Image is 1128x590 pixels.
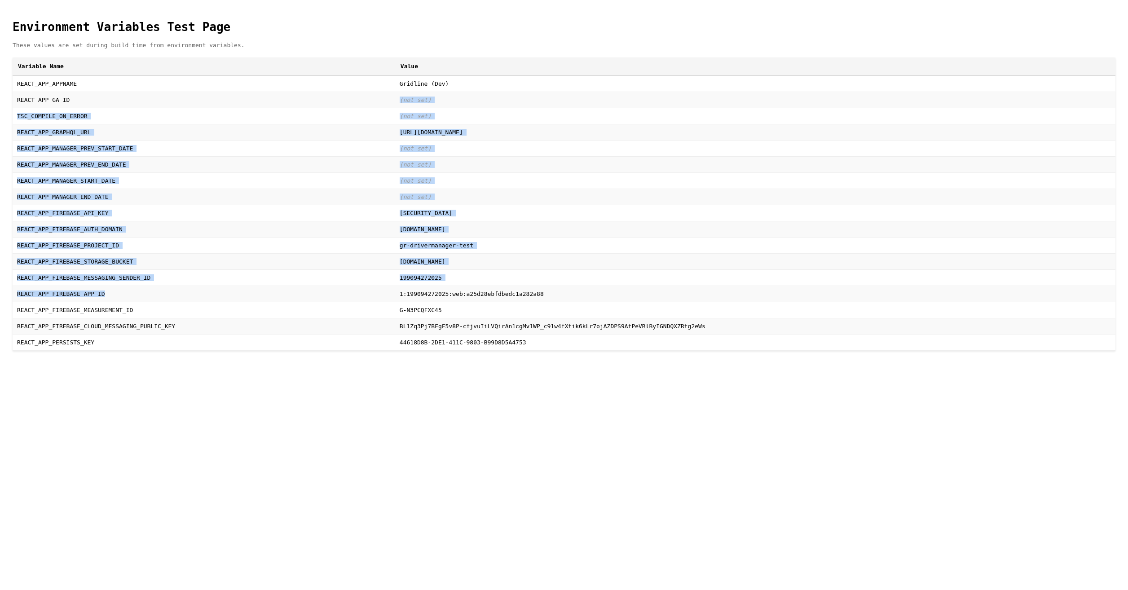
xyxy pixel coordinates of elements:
td: REACT_APP_FIREBASE_APP_ID [13,286,395,302]
th: Variable Name [13,57,395,75]
td: REACT_APP_APPNAME [13,75,395,92]
td: [DOMAIN_NAME] [395,253,1115,269]
td: [SECURITY_DATA] [395,205,1115,221]
td: REACT_APP_PERSISTS_KEY [13,334,395,350]
td: [DOMAIN_NAME] [395,221,1115,237]
td: (not set) [395,108,1115,124]
td: REACT_APP_FIREBASE_MEASUREMENT_ID [13,302,395,318]
td: 199094272025 [395,269,1115,286]
td: (not set) [395,189,1115,205]
td: (not set) [395,140,1115,156]
p: These values are set during build time from environment variables. [13,42,1115,48]
td: [URL][DOMAIN_NAME] [395,124,1115,140]
h1: Environment Variables Test Page [13,20,1115,34]
td: (not set) [395,172,1115,189]
td: (not set) [395,156,1115,172]
td: gr-drivermanager-test [395,237,1115,253]
td: G-N3PCQFXC45 [395,302,1115,318]
td: REACT_APP_FIREBASE_PROJECT_ID [13,237,395,253]
td: REACT_APP_MANAGER_END_DATE [13,189,395,205]
td: REACT_APP_FIREBASE_CLOUD_MESSAGING_PUBLIC_KEY [13,318,395,334]
td: REACT_APP_FIREBASE_API_KEY [13,205,395,221]
td: REACT_APP_MANAGER_PREV_END_DATE [13,156,395,172]
td: REACT_APP_FIREBASE_MESSAGING_SENDER_ID [13,269,395,286]
td: Gridline (Dev) [395,75,1115,92]
td: 1:199094272025:web:a25d28ebfdbedc1a282a88 [395,286,1115,302]
td: TSC_COMPILE_ON_ERROR [13,108,395,124]
td: REACT_APP_MANAGER_PREV_START_DATE [13,140,395,156]
td: BL1Zq3Pj7BFgF5v8P-cfjvuIiLVQirAn1cgMv1WP_c91w4fXtik6kLr7ojAZDPS9AfPeVRlByIGNDQXZRtg2eWs [395,318,1115,334]
td: REACT_APP_MANAGER_START_DATE [13,172,395,189]
th: Value [395,57,1115,75]
td: REACT_APP_FIREBASE_STORAGE_BUCKET [13,253,395,269]
td: 44618D8B-2DE1-411C-9803-B99D8D5A4753 [395,334,1115,350]
td: REACT_APP_GRAPHQL_URL [13,124,395,140]
td: REACT_APP_FIREBASE_AUTH_DOMAIN [13,221,395,237]
td: (not set) [395,92,1115,108]
td: REACT_APP_GA_ID [13,92,395,108]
